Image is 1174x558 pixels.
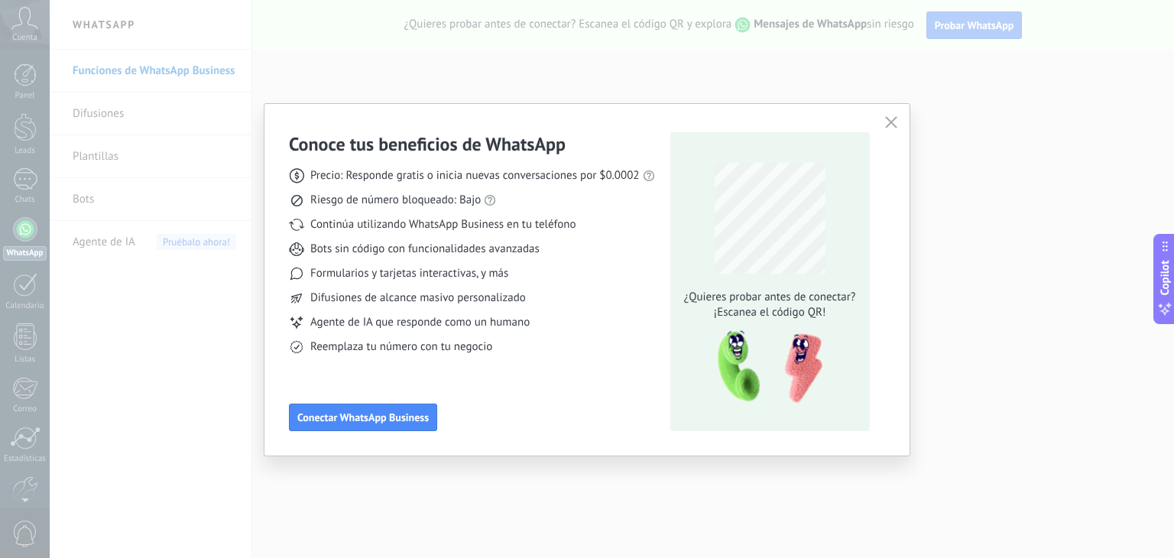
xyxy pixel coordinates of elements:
span: Riesgo de número bloqueado: Bajo [310,193,481,208]
img: qr-pic-1x.png [705,326,825,408]
span: Difusiones de alcance masivo personalizado [310,290,526,306]
span: Conectar WhatsApp Business [297,412,429,423]
span: Reemplaza tu número con tu negocio [310,339,492,355]
h3: Conoce tus beneficios de WhatsApp [289,132,566,156]
span: Copilot [1157,261,1172,296]
span: Continúa utilizando WhatsApp Business en tu teléfono [310,217,576,232]
span: Formularios y tarjetas interactivas, y más [310,266,508,281]
span: Precio: Responde gratis o inicia nuevas conversaciones por $0.0002 [310,168,640,183]
button: Conectar WhatsApp Business [289,404,437,431]
span: Bots sin código con funcionalidades avanzadas [310,242,540,257]
span: ¿Quieres probar antes de conectar? [679,290,860,305]
span: ¡Escanea el código QR! [679,305,860,320]
span: Agente de IA que responde como un humano [310,315,530,330]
